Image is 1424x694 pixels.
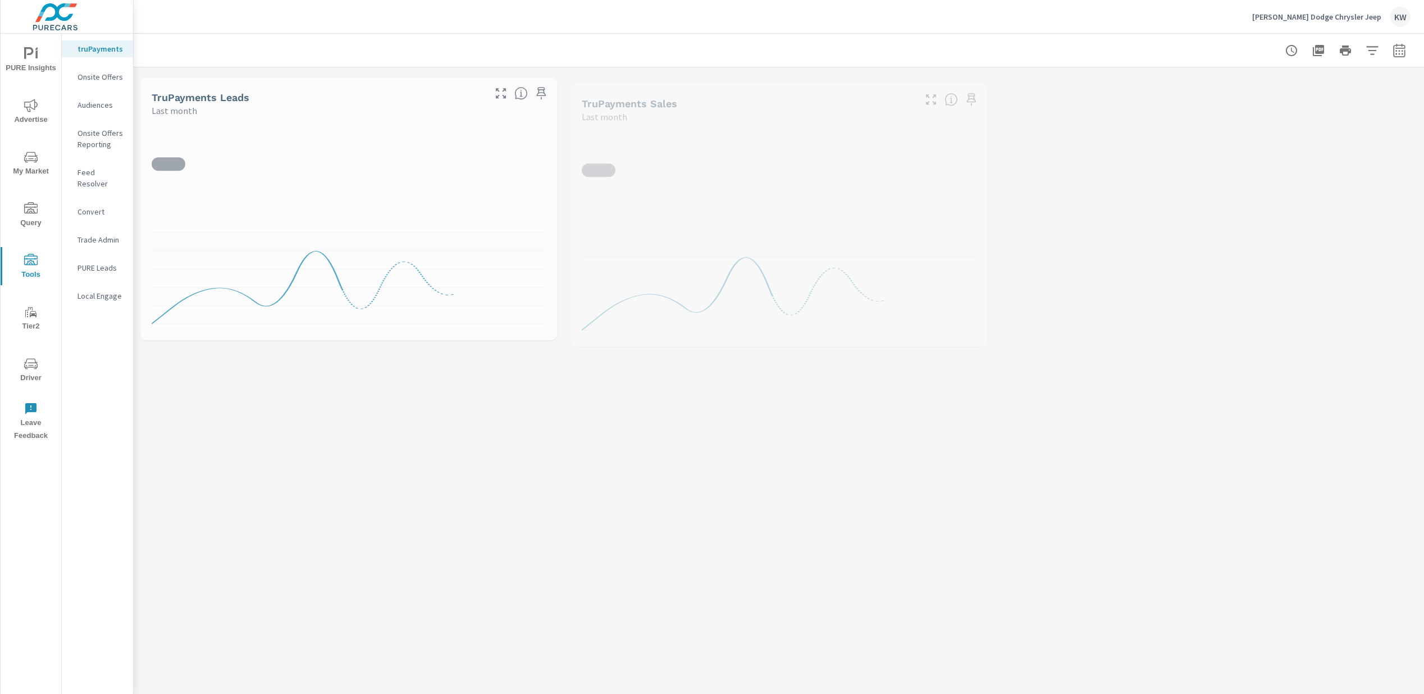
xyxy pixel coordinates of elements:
div: KW [1390,7,1411,27]
p: Feed Resolver [77,167,124,189]
p: Audiences [77,99,124,111]
span: Leave Feedback [4,402,58,442]
span: My Market [4,150,58,178]
p: Onsite Offers Reporting [77,127,124,150]
p: [PERSON_NAME] Dodge Chrysler Jeep [1252,12,1381,22]
div: PURE Leads [62,259,133,276]
p: PURE Leads [77,262,124,273]
div: Audiences [62,97,133,113]
span: Tools [4,254,58,281]
div: truPayments [62,40,133,57]
button: Make Fullscreen [492,84,510,102]
span: The number of truPayments leads. [514,86,528,100]
h5: truPayments Sales [582,98,677,109]
h5: truPayments Leads [152,92,249,103]
span: Number of sales matched to a truPayments lead. [Source: This data is sourced from the dealer's DM... [944,93,958,106]
p: Last month [582,110,627,124]
div: Feed Resolver [62,164,133,192]
p: Onsite Offers [77,71,124,83]
p: truPayments [77,43,124,54]
div: Trade Admin [62,231,133,248]
button: Apply Filters [1361,39,1384,62]
button: "Export Report to PDF" [1307,39,1330,62]
span: Save this to your personalized report [532,84,550,102]
span: Query [4,202,58,230]
span: Advertise [4,99,58,126]
button: Make Fullscreen [922,90,940,108]
p: Local Engage [77,290,124,302]
p: Convert [77,206,124,217]
span: PURE Insights [4,47,58,75]
button: Select Date Range [1388,39,1411,62]
span: Save this to your personalized report [962,90,980,108]
span: Tier2 [4,305,58,333]
div: nav menu [1,34,61,447]
div: Onsite Offers [62,69,133,85]
button: Print Report [1334,39,1357,62]
p: Last month [152,104,197,117]
span: Driver [4,357,58,385]
p: Trade Admin [77,234,124,245]
div: Local Engage [62,287,133,304]
div: Convert [62,203,133,220]
div: Onsite Offers Reporting [62,125,133,153]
